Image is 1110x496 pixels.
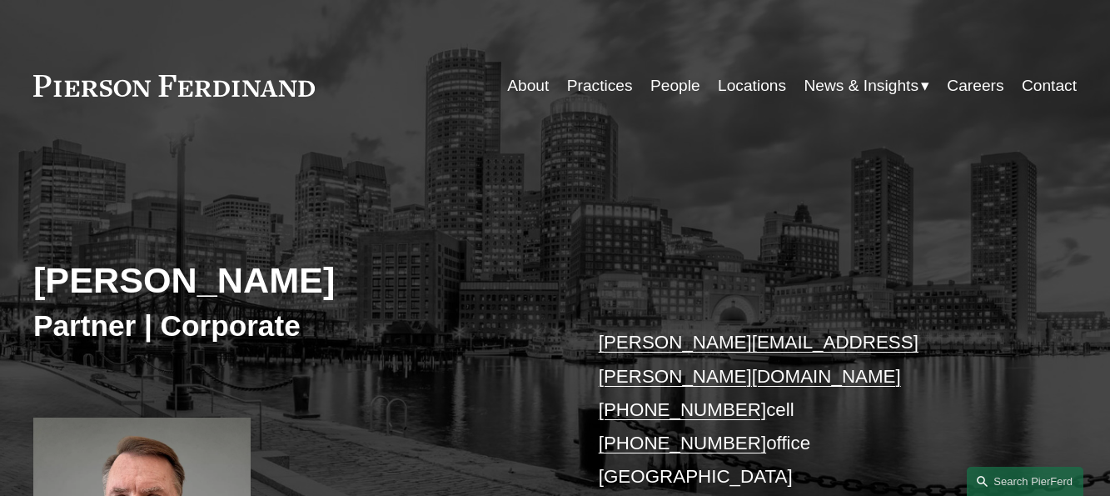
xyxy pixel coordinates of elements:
[567,70,633,102] a: Practices
[947,70,1003,102] a: Careers
[718,70,786,102] a: Locations
[804,70,929,102] a: folder dropdown
[33,308,555,344] h3: Partner | Corporate
[599,433,766,453] a: [PHONE_NUMBER]
[507,70,549,102] a: About
[599,399,766,420] a: [PHONE_NUMBER]
[1022,70,1077,102] a: Contact
[967,467,1083,496] a: Search this site
[650,70,700,102] a: People
[33,258,555,302] h2: [PERSON_NAME]
[599,332,918,386] a: [PERSON_NAME][EMAIL_ADDRESS][PERSON_NAME][DOMAIN_NAME]
[804,72,918,101] span: News & Insights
